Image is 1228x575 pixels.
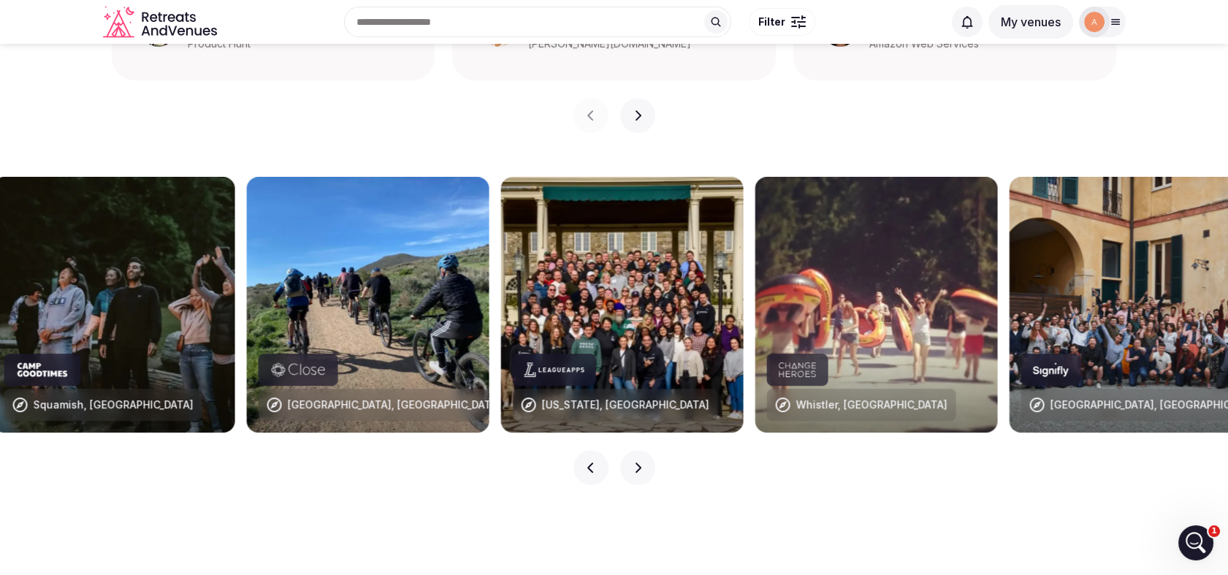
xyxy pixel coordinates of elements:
[1084,12,1105,32] img: alican.emir
[103,6,220,39] a: Visit the homepage
[288,397,501,412] div: [GEOGRAPHIC_DATA], [GEOGRAPHIC_DATA]
[542,397,709,412] div: [US_STATE], [GEOGRAPHIC_DATA]
[103,6,220,39] svg: Retreats and Venues company logo
[755,177,998,433] img: Whistler, Canada
[247,177,489,433] img: Lombardy, Italy
[1208,525,1220,537] span: 1
[796,397,947,412] div: Whistler, [GEOGRAPHIC_DATA]
[988,5,1073,39] button: My venues
[1033,362,1069,377] svg: Signify company logo
[501,177,744,433] img: New York, USA
[525,362,584,377] svg: LeagueApps company logo
[758,15,785,29] span: Filter
[1178,525,1213,560] iframe: Intercom live chat
[988,15,1073,29] a: My venues
[749,8,815,36] button: Filter
[34,397,194,412] div: Squamish, [GEOGRAPHIC_DATA]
